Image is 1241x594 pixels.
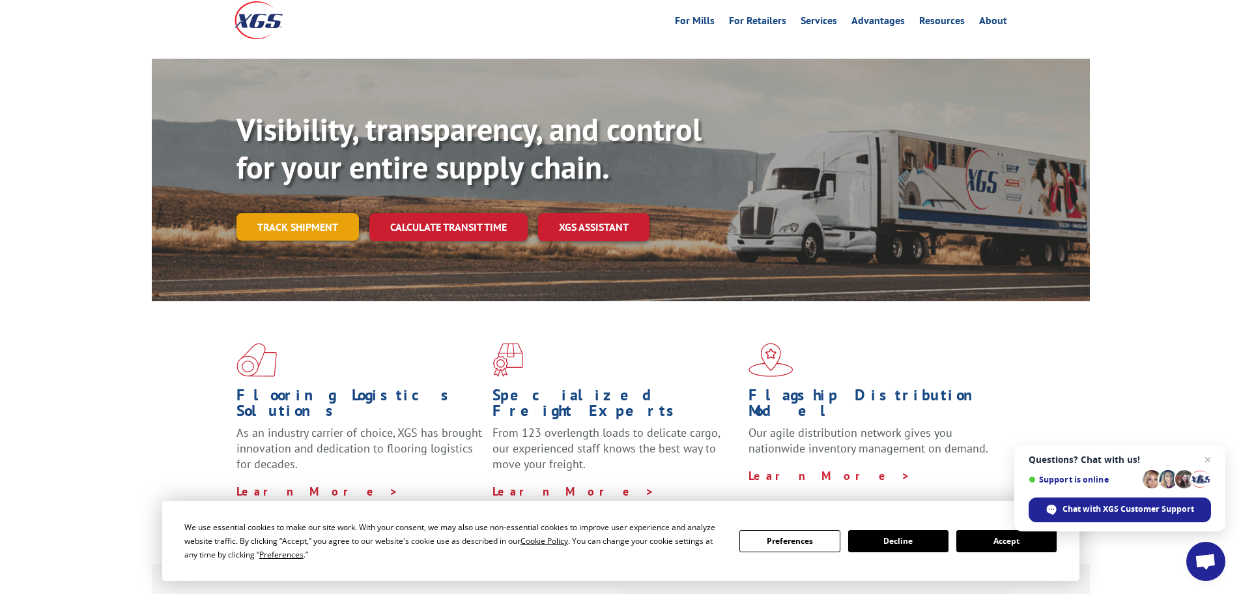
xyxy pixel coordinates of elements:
img: xgs-icon-flagship-distribution-model-red [749,343,793,377]
span: Chat with XGS Customer Support [1063,503,1194,515]
span: Cookie Policy [521,535,568,546]
a: Learn More > [492,484,655,499]
a: Track shipment [236,213,359,241]
h1: Flooring Logistics Solutions [236,387,483,425]
button: Preferences [739,530,840,552]
p: From 123 overlength loads to delicate cargo, our experienced staff knows the best way to move you... [492,425,739,483]
h1: Specialized Freight Experts [492,387,739,425]
span: As an industry carrier of choice, XGS has brought innovation and dedication to flooring logistics... [236,425,482,471]
h1: Flagship Distribution Model [749,387,995,425]
a: For Mills [675,16,715,30]
span: Support is online [1029,475,1138,484]
a: Resources [919,16,965,30]
b: Visibility, transparency, and control for your entire supply chain. [236,109,702,187]
span: Chat with XGS Customer Support [1029,497,1211,522]
a: Calculate transit time [369,213,528,241]
a: About [979,16,1007,30]
button: Decline [848,530,949,552]
div: Cookie Consent Prompt [162,501,1079,581]
a: Learn More > [236,484,399,499]
a: Services [801,16,837,30]
a: For Retailers [729,16,786,30]
span: Our agile distribution network gives you nationwide inventory management on demand. [749,425,988,456]
a: XGS ASSISTANT [538,213,649,241]
a: Learn More > [749,468,911,483]
div: We use essential cookies to make our site work. With your consent, we may also use non-essential ... [184,520,724,561]
span: Questions? Chat with us! [1029,454,1211,465]
img: xgs-icon-focused-on-flooring-red [492,343,523,377]
img: xgs-icon-total-supply-chain-intelligence-red [236,343,277,377]
a: Open chat [1186,542,1225,581]
a: Advantages [851,16,905,30]
button: Accept [956,530,1057,552]
span: Preferences [259,549,304,560]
